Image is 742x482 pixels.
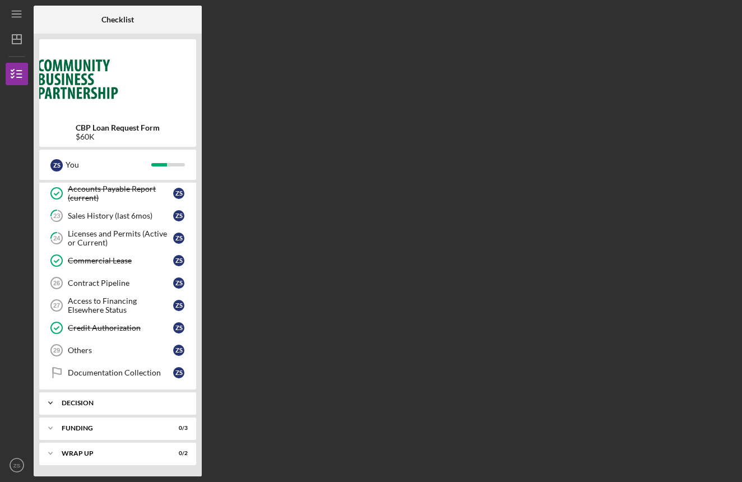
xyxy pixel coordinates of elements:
b: Checklist [101,15,134,24]
a: Credit AuthorizationZS [45,317,191,339]
div: Commercial Lease [68,256,173,265]
a: 23Sales History (last 6mos)ZS [45,205,191,227]
div: Accounts Payable Report (current) [68,184,173,202]
div: Decision [62,400,182,406]
tspan: 24 [53,235,61,242]
div: Z S [173,210,184,221]
a: Commercial LeaseZS [45,249,191,272]
div: Z S [173,233,184,244]
a: 24Licenses and Permits (Active or Current)ZS [45,227,191,249]
div: Wrap up [62,450,160,457]
div: Z S [173,300,184,311]
div: Documentation Collection [68,368,173,377]
tspan: 23 [53,212,60,220]
a: Documentation CollectionZS [45,361,191,384]
div: Z S [173,277,184,289]
b: CBP Loan Request Form [76,123,160,132]
div: Credit Authorization [68,323,173,332]
div: Z S [50,159,63,172]
div: Access to Financing Elsewhere Status [68,296,173,314]
div: You [66,155,151,174]
div: Z S [173,255,184,266]
div: Licenses and Permits (Active or Current) [68,229,173,247]
tspan: 27 [53,302,60,309]
text: ZS [13,462,20,469]
img: Product logo [39,45,196,112]
a: 29OthersZS [45,339,191,361]
a: 26Contract PipelineZS [45,272,191,294]
button: ZS [6,454,28,476]
div: Contract Pipeline [68,279,173,288]
div: Z S [173,322,184,333]
div: Sales History (last 6mos) [68,211,173,220]
div: Z S [173,188,184,199]
tspan: 29 [53,347,60,354]
div: $60K [76,132,160,141]
tspan: 26 [53,280,60,286]
div: Z S [173,345,184,356]
div: Funding [62,425,160,432]
div: Others [68,346,173,355]
div: 0 / 2 [168,450,188,457]
div: Z S [173,367,184,378]
a: 27Access to Financing Elsewhere StatusZS [45,294,191,317]
div: 0 / 3 [168,425,188,432]
a: Accounts Payable Report (current)ZS [45,182,191,205]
